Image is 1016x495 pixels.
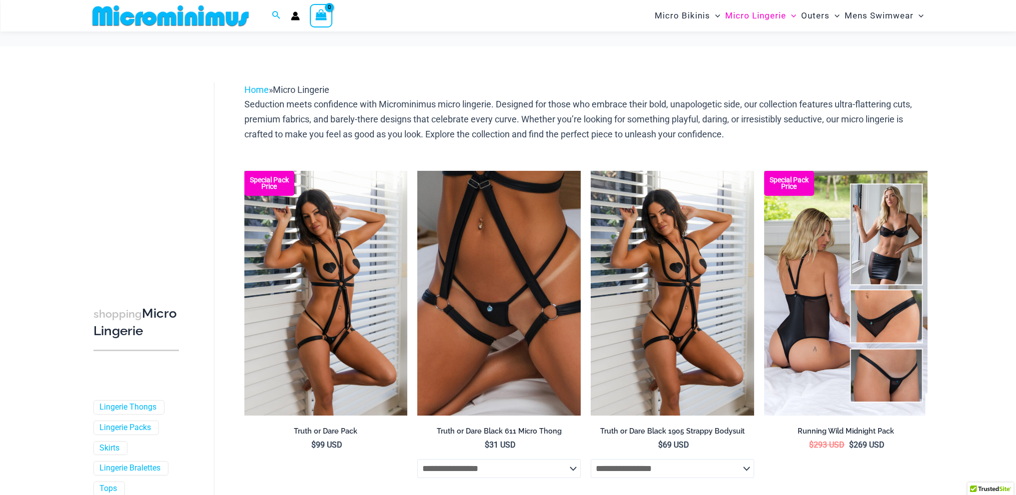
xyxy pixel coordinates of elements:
b: Special Pack Price [244,177,294,190]
span: $ [485,440,489,450]
span: » [244,84,329,95]
span: Outers [801,3,830,28]
span: Micro Lingerie [273,84,329,95]
nav: Site Navigation [651,1,928,30]
span: Menu Toggle [830,3,840,28]
span: $ [658,440,663,450]
span: Menu Toggle [786,3,796,28]
span: $ [849,440,854,450]
a: Truth or Dare Black 1905 Strappy Bodysuit [591,427,754,440]
a: Running Wild Midnight Pack [764,427,928,440]
span: shopping [93,308,142,320]
a: Search icon link [272,9,281,22]
a: Mens SwimwearMenu ToggleMenu Toggle [842,3,926,28]
span: Micro Lingerie [725,3,786,28]
a: Lingerie Thongs [99,402,156,413]
bdi: 293 USD [809,440,845,450]
a: OutersMenu ToggleMenu Toggle [799,3,842,28]
a: Micro BikinisMenu ToggleMenu Toggle [652,3,723,28]
a: Micro LingerieMenu ToggleMenu Toggle [723,3,799,28]
b: Special Pack Price [764,177,814,190]
h2: Truth or Dare Pack [244,427,408,436]
bdi: 269 USD [849,440,885,450]
span: Mens Swimwear [845,3,914,28]
p: Seduction meets confidence with Microminimus micro lingerie. Designed for those who embrace their... [244,97,928,141]
h2: Truth or Dare Black 1905 Strappy Bodysuit [591,427,754,436]
a: All Styles (1) Running Wild Midnight 1052 Top 6512 Bottom 04Running Wild Midnight 1052 Top 6512 B... [764,171,928,416]
span: Menu Toggle [710,3,720,28]
h2: Running Wild Midnight Pack [764,427,928,436]
img: MM SHOP LOGO FLAT [88,4,253,27]
bdi: 31 USD [485,440,516,450]
h2: Truth or Dare Black 611 Micro Thong [417,427,581,436]
img: All Styles (1) [764,171,928,416]
a: Truth or Dare Black Micro 02Truth or Dare Black 1905 Bodysuit 611 Micro 12Truth or Dare Black 190... [417,171,581,416]
bdi: 69 USD [658,440,689,450]
a: Home [244,84,269,95]
a: Truth or Dare Black 611 Micro Thong [417,427,581,440]
iframe: TrustedSite Certified [93,74,183,274]
a: Lingerie Packs [99,423,151,433]
h3: Micro Lingerie [93,305,179,340]
a: Truth or Dare Black 1905 Bodysuit 611 Micro 07Truth or Dare Black 1905 Bodysuit 611 Micro 05Truth... [591,171,754,416]
img: Truth or Dare Black 1905 Bodysuit 611 Micro 07 [244,171,408,416]
span: $ [311,440,316,450]
bdi: 99 USD [311,440,342,450]
a: Lingerie Bralettes [99,463,160,474]
a: View Shopping Cart, empty [310,4,333,27]
span: $ [809,440,814,450]
a: Tops [99,484,117,494]
a: Account icon link [291,11,300,20]
span: Menu Toggle [914,3,924,28]
img: Truth or Dare Black 1905 Bodysuit 611 Micro 07 [591,171,754,416]
span: Micro Bikinis [655,3,710,28]
a: Truth or Dare Black 1905 Bodysuit 611 Micro 07 Truth or Dare Black 1905 Bodysuit 611 Micro 06Trut... [244,171,408,416]
a: Truth or Dare Pack [244,427,408,440]
a: Skirts [99,443,119,454]
img: Truth or Dare Black Micro 02 [417,171,581,416]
